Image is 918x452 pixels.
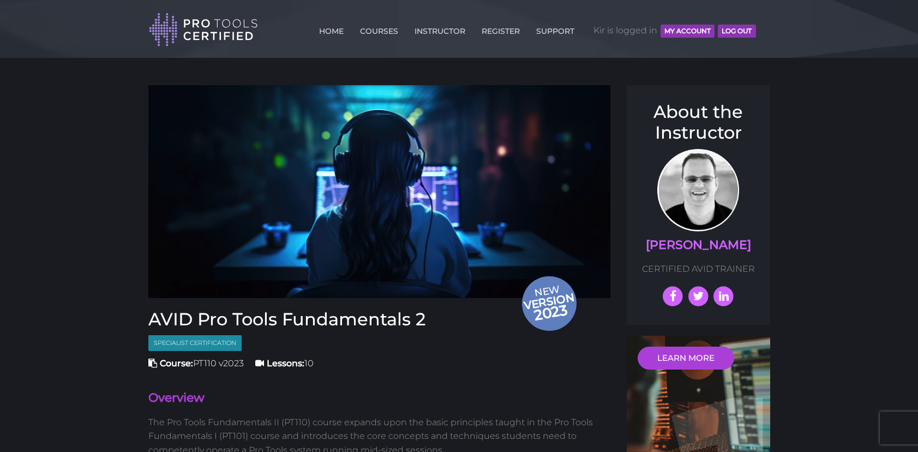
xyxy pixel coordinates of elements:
[661,25,715,38] button: MY ACCOUNT
[149,12,258,47] img: Pro Tools Certified Logo
[521,294,576,308] span: version
[412,20,468,38] a: INSTRUCTOR
[646,237,751,252] a: [PERSON_NAME]
[148,309,611,330] h3: AVID Pro Tools Fundamentals 2
[718,25,755,38] button: Log Out
[267,358,304,368] strong: Lessons:
[160,358,193,368] strong: Course:
[316,20,346,38] a: HOME
[522,299,579,326] span: 2023
[255,358,314,368] span: 10
[638,102,759,144] h3: About the Instructor
[148,358,244,368] span: PT110 v2023
[148,390,611,407] h4: Overview
[657,149,739,231] img: Prof. Scott
[148,335,242,351] span: Specialist Certification
[357,20,401,38] a: COURSES
[638,262,759,276] p: CERTIFIED AVID TRAINER
[533,20,577,38] a: SUPPORT
[521,283,579,325] span: New
[638,347,734,370] a: LEARN MORE
[148,85,611,298] img: Fundamentals 2 Course
[479,20,523,38] a: REGISTER
[593,14,756,47] span: Kir is logged in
